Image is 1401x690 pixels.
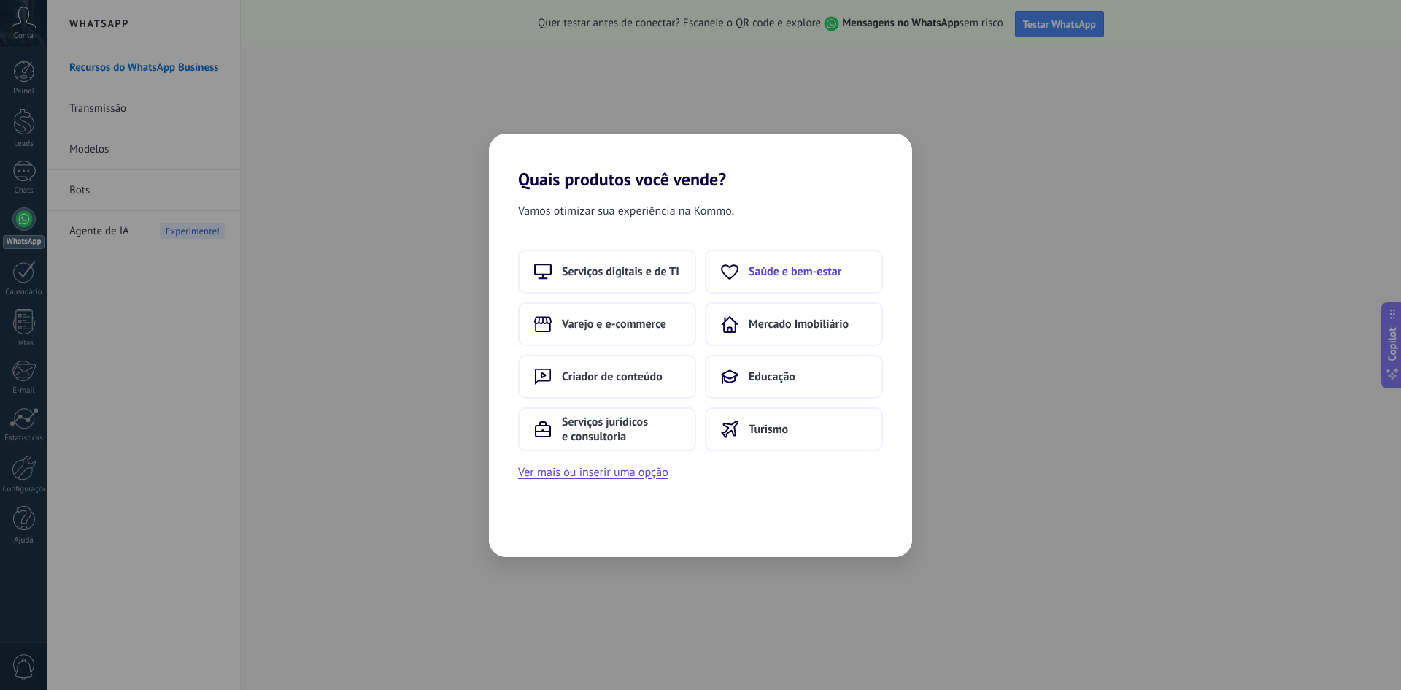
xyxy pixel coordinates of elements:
[749,317,849,331] span: Mercado Imobiliário
[705,407,883,451] button: Turismo
[518,302,696,346] button: Varejo e e-commerce
[749,264,841,279] span: Saúde e bem-estar
[518,202,734,221] span: Vamos otimizar sua experiência na Kommo.
[562,264,679,279] span: Serviços digitais e de TI
[749,422,788,437] span: Turismo
[489,134,912,190] h2: Quais produtos você vende?
[562,369,663,384] span: Criador de conteúdo
[518,407,696,451] button: Serviços jurídicos e consultoria
[705,250,883,294] button: Saúde e bem-estar
[705,302,883,346] button: Mercado Imobiliário
[562,415,680,444] span: Serviços jurídicos e consultoria
[518,463,668,482] button: Ver mais ou inserir uma opção
[749,369,795,384] span: Educação
[518,250,696,294] button: Serviços digitais e de TI
[562,317,666,331] span: Varejo e e-commerce
[705,355,883,399] button: Educação
[518,355,696,399] button: Criador de conteúdo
